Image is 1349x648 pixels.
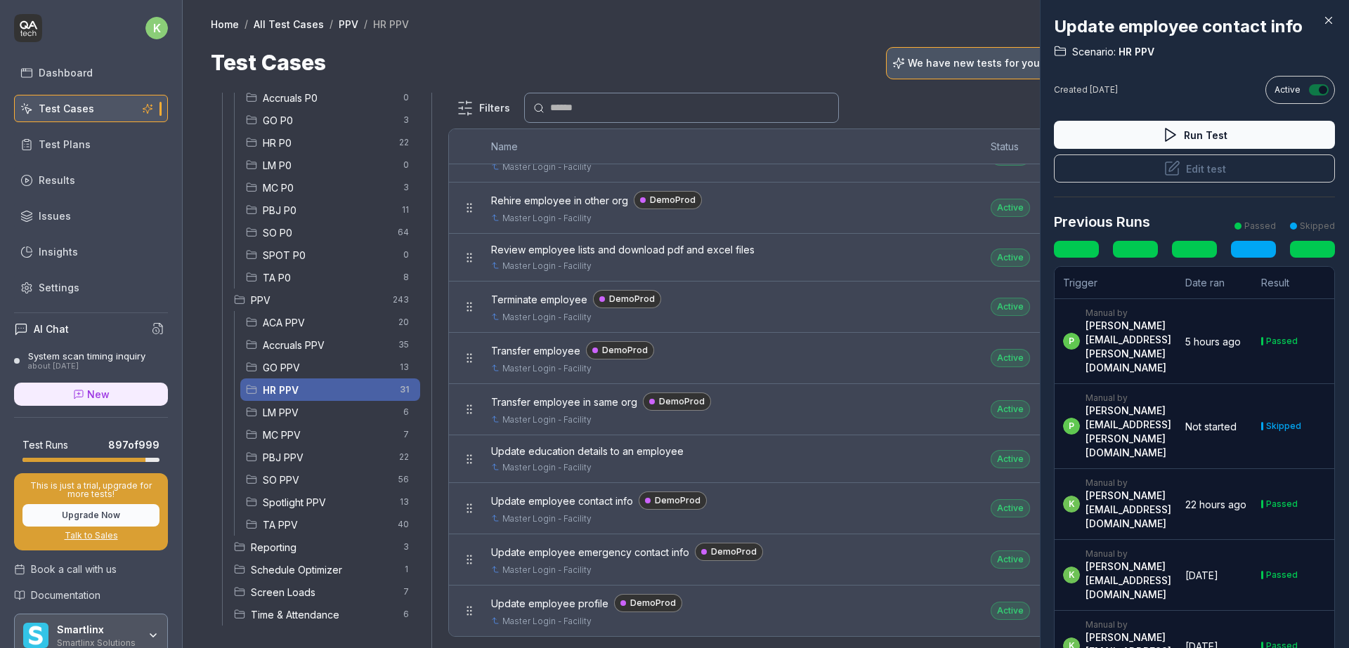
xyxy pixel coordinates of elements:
div: [PERSON_NAME][EMAIL_ADDRESS][DOMAIN_NAME] [1086,489,1171,531]
time: 5 hours ago [1185,336,1241,348]
time: [DATE] [1185,569,1218,581]
span: HR PPV [1116,45,1154,59]
span: p [1063,333,1080,350]
div: Manual by [1086,477,1171,489]
button: Edit test [1054,154,1335,183]
div: Manual by [1086,619,1171,630]
span: k [1063,496,1080,513]
h2: Update employee contact info [1054,14,1335,39]
span: Scenario: [1072,45,1116,59]
time: [DATE] [1090,84,1118,95]
div: [PERSON_NAME][EMAIL_ADDRESS][PERSON_NAME][DOMAIN_NAME] [1086,404,1171,460]
h3: Previous Runs [1054,211,1150,232]
div: Passed [1266,337,1298,345]
time: 22 hours ago [1185,498,1246,510]
div: Passed [1266,571,1298,579]
span: k [1063,567,1080,583]
th: Trigger [1055,267,1177,299]
div: [PERSON_NAME][EMAIL_ADDRESS][PERSON_NAME][DOMAIN_NAME] [1086,319,1171,375]
span: p [1063,418,1080,435]
div: Manual by [1086,308,1171,319]
span: Active [1275,84,1301,96]
div: Skipped [1300,220,1335,232]
button: Run Test [1054,121,1335,149]
td: Not started [1177,384,1253,469]
div: Skipped [1266,422,1301,430]
div: Created [1054,84,1118,96]
div: Manual by [1086,392,1171,404]
div: Passed [1244,220,1276,232]
th: Result [1253,267,1334,299]
div: [PERSON_NAME][EMAIL_ADDRESS][DOMAIN_NAME] [1086,560,1171,602]
div: Passed [1266,500,1298,508]
div: Manual by [1086,548,1171,560]
th: Date ran [1177,267,1253,299]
